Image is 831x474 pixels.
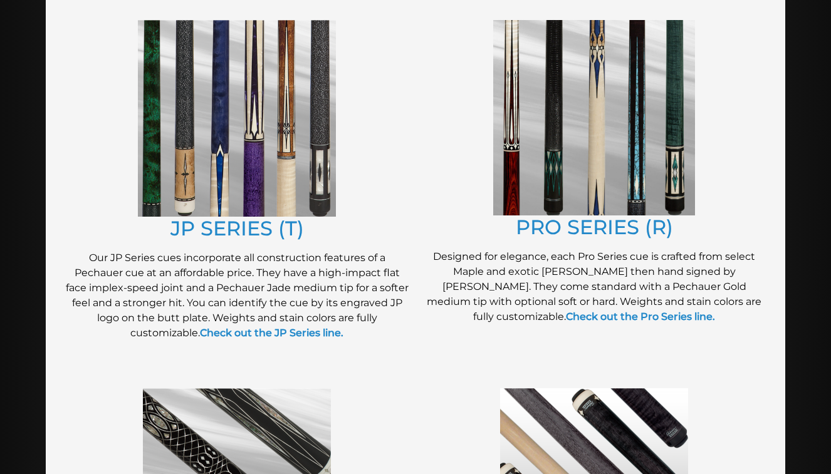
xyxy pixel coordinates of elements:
[422,249,766,324] p: Designed for elegance, each Pro Series cue is crafted from select Maple and exotic [PERSON_NAME] ...
[170,216,304,240] a: JP SERIES (T)
[200,327,343,339] a: Check out the JP Series line.
[65,250,409,341] p: Our JP Series cues incorporate all construction features of a Pechauer cue at an affordable price...
[516,215,673,239] a: PRO SERIES (R)
[566,311,715,322] a: Check out the Pro Series line.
